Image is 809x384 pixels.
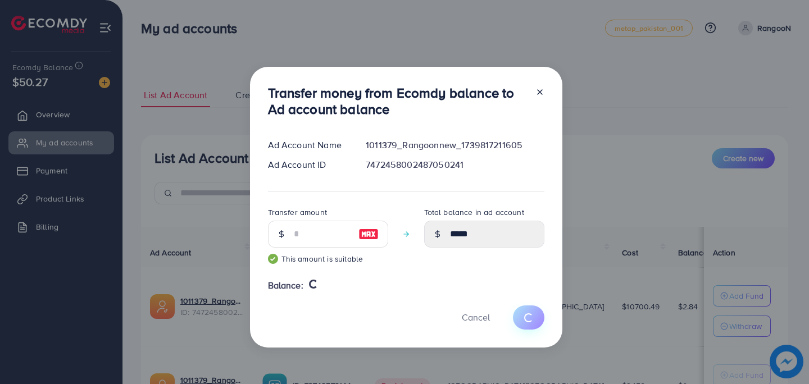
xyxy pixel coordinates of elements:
label: Transfer amount [268,207,327,218]
small: This amount is suitable [268,253,388,264]
div: Ad Account ID [259,158,357,171]
img: image [358,227,379,241]
h3: Transfer money from Ecomdy balance to Ad account balance [268,85,526,117]
label: Total balance in ad account [424,207,524,218]
img: guide [268,254,278,264]
button: Cancel [448,305,504,330]
span: Cancel [462,311,490,323]
div: 7472458002487050241 [357,158,553,171]
span: Balance: [268,279,303,292]
div: Ad Account Name [259,139,357,152]
div: 1011379_Rangoonnew_1739817211605 [357,139,553,152]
